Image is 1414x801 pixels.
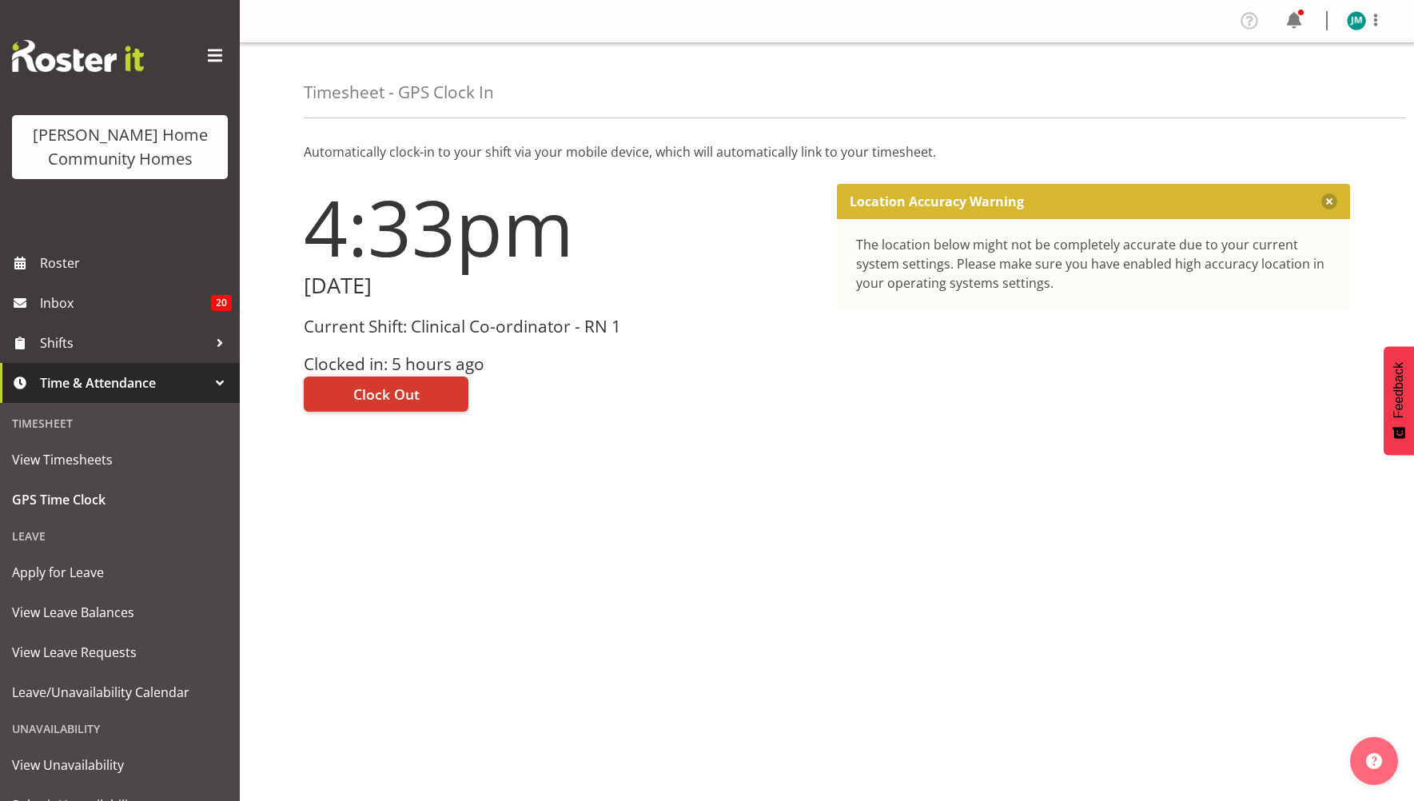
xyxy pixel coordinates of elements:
[850,193,1024,209] p: Location Accuracy Warning
[4,592,236,632] a: View Leave Balances
[12,448,228,472] span: View Timesheets
[4,712,236,745] div: Unavailability
[304,317,818,336] h3: Current Shift: Clinical Co-ordinator - RN 1
[304,273,818,298] h2: [DATE]
[4,632,236,672] a: View Leave Requests
[4,745,236,785] a: View Unavailability
[1384,346,1414,455] button: Feedback - Show survey
[40,251,232,275] span: Roster
[12,680,228,704] span: Leave/Unavailability Calendar
[304,377,468,412] button: Clock Out
[304,142,1350,161] p: Automatically clock-in to your shift via your mobile device, which will automatically link to you...
[40,371,208,395] span: Time & Attendance
[4,552,236,592] a: Apply for Leave
[353,384,420,404] span: Clock Out
[1392,362,1406,418] span: Feedback
[1347,11,1366,30] img: johanna-molina8557.jpg
[28,123,212,171] div: [PERSON_NAME] Home Community Homes
[12,40,144,72] img: Rosterit website logo
[12,488,228,512] span: GPS Time Clock
[40,291,211,315] span: Inbox
[304,83,494,102] h4: Timesheet - GPS Clock In
[304,355,818,373] h3: Clocked in: 5 hours ago
[1366,753,1382,769] img: help-xxl-2.png
[1321,193,1337,209] button: Close message
[304,184,818,270] h1: 4:33pm
[856,235,1332,293] div: The location below might not be completely accurate due to your current system settings. Please m...
[12,753,228,777] span: View Unavailability
[12,560,228,584] span: Apply for Leave
[4,520,236,552] div: Leave
[4,407,236,440] div: Timesheet
[12,600,228,624] span: View Leave Balances
[211,295,232,311] span: 20
[40,331,208,355] span: Shifts
[4,440,236,480] a: View Timesheets
[12,640,228,664] span: View Leave Requests
[4,480,236,520] a: GPS Time Clock
[4,672,236,712] a: Leave/Unavailability Calendar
